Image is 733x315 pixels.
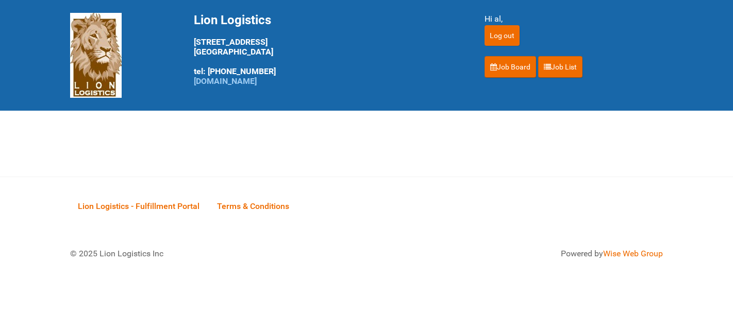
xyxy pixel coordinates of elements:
div: Hi al, [485,13,663,25]
div: [STREET_ADDRESS] [GEOGRAPHIC_DATA] tel: [PHONE_NUMBER] [194,13,459,86]
span: Lion Logistics [194,13,271,27]
div: Powered by [379,248,663,260]
span: Lion Logistics - Fulfillment Portal [78,201,199,211]
a: Job List [538,56,582,78]
a: Wise Web Group [603,249,663,258]
div: © 2025 Lion Logistics Inc [62,240,361,268]
input: Log out [485,25,520,46]
a: [DOMAIN_NAME] [194,76,257,86]
span: Terms & Conditions [217,201,289,211]
a: Lion Logistics [70,50,122,60]
a: Terms & Conditions [209,190,297,222]
a: Lion Logistics - Fulfillment Portal [70,190,207,222]
a: Job Board [485,56,536,78]
img: Lion Logistics [70,13,122,98]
